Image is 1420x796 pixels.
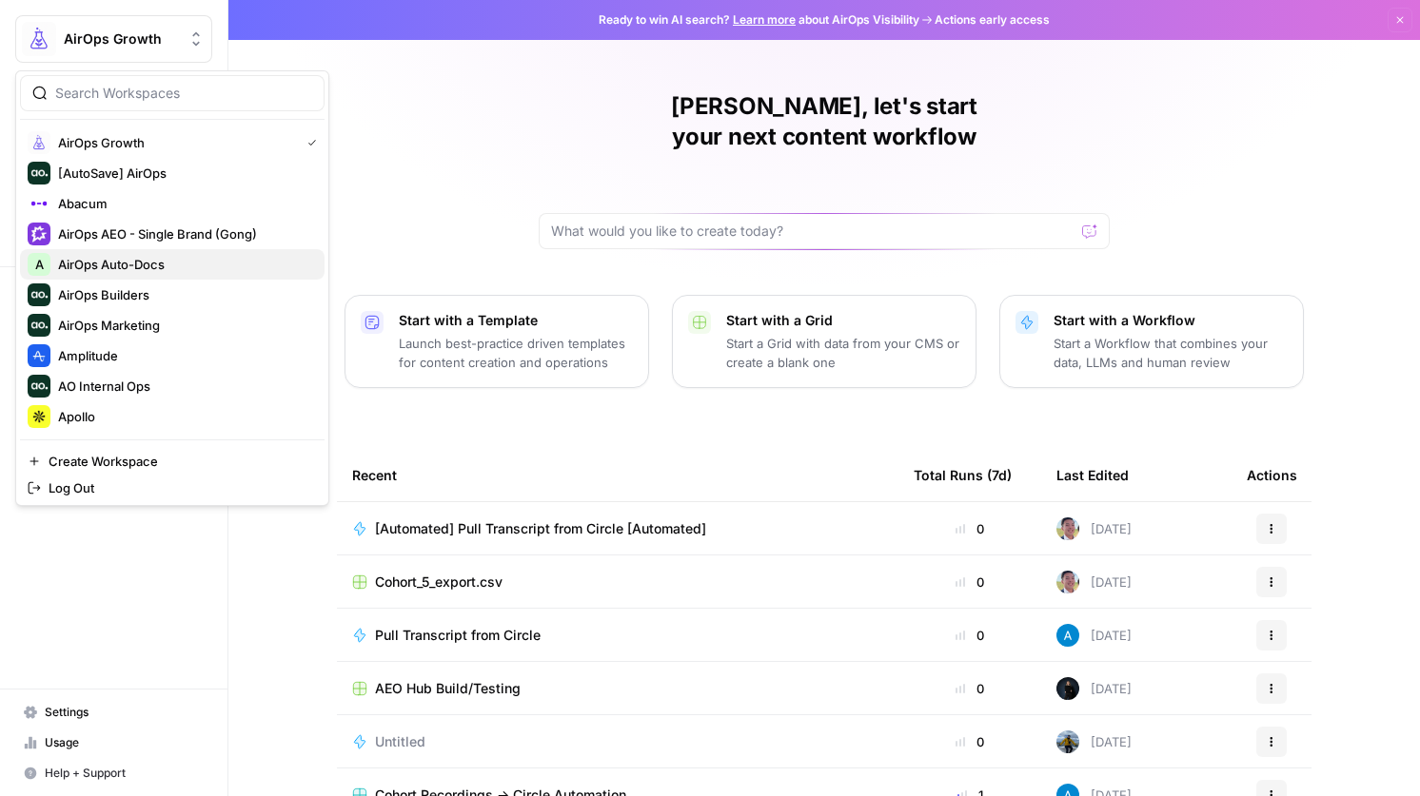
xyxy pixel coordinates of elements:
[58,377,309,396] span: AO Internal Ops
[55,84,312,103] input: Search Workspaces
[28,192,50,215] img: Abacum Logo
[15,728,212,758] a: Usage
[15,697,212,728] a: Settings
[15,70,329,506] div: Workspace: AirOps Growth
[352,573,883,592] a: Cohort_5_export.csv
[999,295,1304,388] button: Start with a WorkflowStart a Workflow that combines your data, LLMs and human review
[672,295,976,388] button: Start with a GridStart a Grid with data from your CMS or create a blank one
[49,452,309,471] span: Create Workspace
[935,11,1050,29] span: Actions early access
[352,519,883,538] a: [Automated] Pull Transcript from Circle [Automated]
[352,449,883,501] div: Recent
[375,573,503,592] span: Cohort_5_export.csv
[58,224,309,243] span: AirOps AEO - Single Brand (Gong)
[58,164,309,183] span: [AutoSave] AirOps
[20,475,325,501] a: Log Out
[726,311,960,330] p: Start with a Grid
[1056,449,1129,501] div: Last Edited
[914,732,1026,751] div: 0
[58,407,309,426] span: Apollo
[375,626,541,645] span: Pull Transcript from Circle
[28,314,50,337] img: AirOps Marketing Logo
[49,478,309,497] span: Log Out
[399,311,633,330] p: Start with a Template
[58,346,309,365] span: Amplitude
[1056,517,1132,540] div: [DATE]
[551,222,1075,241] input: What would you like to create today?
[914,519,1026,538] div: 0
[1056,677,1132,700] div: [DATE]
[58,316,309,335] span: AirOps Marketing
[539,91,1110,152] h1: [PERSON_NAME], let's start your next content workflow
[1054,311,1288,330] p: Start with a Workflow
[64,29,179,49] span: AirOps Growth
[28,344,50,367] img: Amplitude Logo
[375,519,706,538] span: [Automated] Pull Transcript from Circle [Automated]
[914,626,1026,645] div: 0
[733,12,796,27] a: Learn more
[352,679,883,698] a: AEO Hub Build/Testing
[352,732,883,751] a: Untitled
[1247,449,1297,501] div: Actions
[15,15,212,63] button: Workspace: AirOps Growth
[58,133,292,152] span: AirOps Growth
[726,334,960,372] p: Start a Grid with data from your CMS or create a blank one
[28,131,50,154] img: AirOps Growth Logo
[1056,571,1079,593] img: 99f2gcj60tl1tjps57nny4cf0tt1
[1056,730,1079,753] img: in3glgvnhn2s7o88ssfh1l1h6f6j
[58,255,309,274] span: AirOps Auto-Docs
[599,11,919,29] span: Ready to win AI search? about AirOps Visibility
[1056,730,1132,753] div: [DATE]
[20,448,325,475] a: Create Workspace
[22,22,56,56] img: AirOps Growth Logo
[45,765,204,782] span: Help + Support
[375,732,425,751] span: Untitled
[1056,517,1079,540] img: 99f2gcj60tl1tjps57nny4cf0tt1
[28,223,50,245] img: AirOps AEO - Single Brand (Gong) Logo
[1056,624,1079,647] img: o3cqybgnmipr355j8nz4zpq1mc6x
[28,405,50,428] img: Apollo Logo
[58,194,309,213] span: Abacum
[28,283,50,306] img: AirOps Builders Logo
[345,295,649,388] button: Start with a TemplateLaunch best-practice driven templates for content creation and operations
[58,285,309,304] span: AirOps Builders
[1056,571,1132,593] div: [DATE]
[352,626,883,645] a: Pull Transcript from Circle
[375,679,521,698] span: AEO Hub Build/Testing
[914,679,1026,698] div: 0
[15,758,212,788] button: Help + Support
[35,255,44,274] span: A
[28,375,50,398] img: AO Internal Ops Logo
[914,449,1012,501] div: Total Runs (7d)
[399,334,633,372] p: Launch best-practice driven templates for content creation and operations
[1054,334,1288,372] p: Start a Workflow that combines your data, LLMs and human review
[914,573,1026,592] div: 0
[28,162,50,184] img: [AutoSave] AirOps Logo
[1056,624,1132,647] div: [DATE]
[45,734,204,751] span: Usage
[45,704,204,721] span: Settings
[1056,677,1079,700] img: mae98n22be7w2flmvint2g1h8u9g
